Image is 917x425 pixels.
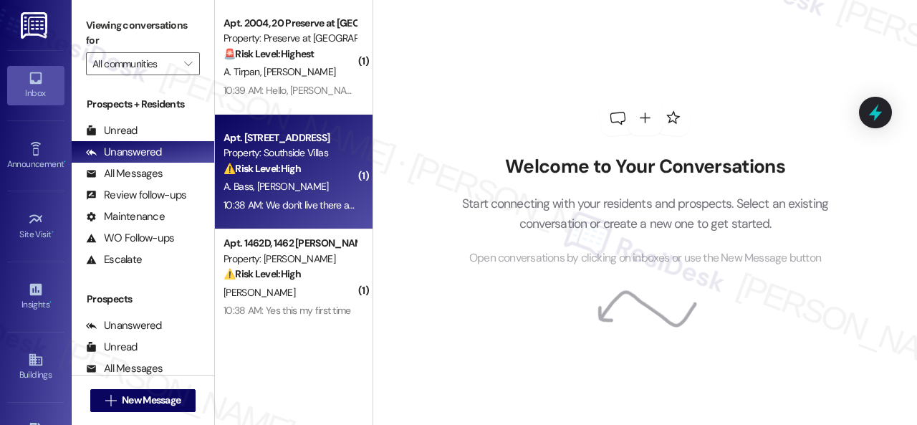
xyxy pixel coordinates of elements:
[224,236,356,251] div: Apt. 1462D, 1462 [PERSON_NAME]
[86,209,165,224] div: Maintenance
[469,249,821,267] span: Open conversations by clicking on inboxes or use the New Message button
[224,65,264,78] span: A. Tirpan
[122,393,181,408] span: New Message
[224,304,351,317] div: 10:38 AM: Yes this my first time
[86,318,162,333] div: Unanswered
[224,16,356,31] div: Apt. 2004, 20 Preserve at [GEOGRAPHIC_DATA]
[224,252,356,267] div: Property: [PERSON_NAME]
[72,97,214,112] div: Prospects + Residents
[86,123,138,138] div: Unread
[222,320,357,338] div: Archived on [DATE]
[7,207,64,246] a: Site Visit •
[224,31,356,46] div: Property: Preserve at [GEOGRAPHIC_DATA]
[90,389,196,412] button: New Message
[86,14,200,52] label: Viewing conversations for
[105,395,116,406] i: 
[7,66,64,105] a: Inbox
[21,12,50,39] img: ResiDesk Logo
[224,47,315,60] strong: 🚨 Risk Level: Highest
[86,166,163,181] div: All Messages
[184,58,192,70] i: 
[92,52,177,75] input: All communities
[86,361,163,376] div: All Messages
[49,297,52,307] span: •
[86,145,162,160] div: Unanswered
[86,231,174,246] div: WO Follow-ups
[86,340,138,355] div: Unread
[224,145,356,161] div: Property: Southside Villas
[224,286,295,299] span: [PERSON_NAME]
[86,252,142,267] div: Escalate
[224,162,301,175] strong: ⚠️ Risk Level: High
[224,267,301,280] strong: ⚠️ Risk Level: High
[7,348,64,386] a: Buildings
[224,130,356,145] div: Apt. [STREET_ADDRESS]
[86,188,186,203] div: Review follow-ups
[441,194,850,234] p: Start connecting with your residents and prospects. Select an existing conversation or create a n...
[441,156,850,178] h2: Welcome to Your Conversations
[72,292,214,307] div: Prospects
[52,227,54,237] span: •
[7,277,64,316] a: Insights •
[224,180,257,193] span: A. Bass
[264,65,335,78] span: [PERSON_NAME]
[64,157,66,167] span: •
[257,180,329,193] span: [PERSON_NAME]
